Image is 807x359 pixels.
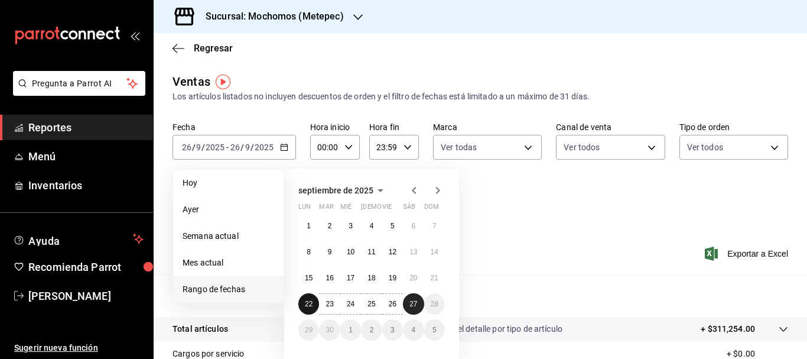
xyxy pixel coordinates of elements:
span: Ver todas [441,141,477,153]
button: 19 de septiembre de 2025 [382,267,403,289]
abbr: 24 de septiembre de 2025 [347,300,354,308]
div: Ventas [173,73,210,90]
abbr: 22 de septiembre de 2025 [305,300,313,308]
span: / [250,143,254,152]
input: ---- [254,143,274,152]
button: 22 de septiembre de 2025 [298,293,319,315]
button: 27 de septiembre de 2025 [403,293,424,315]
a: Pregunta a Parrot AI [8,86,145,98]
button: 1 de octubre de 2025 [340,319,361,341]
button: septiembre de 2025 [298,183,388,198]
abbr: lunes [298,203,311,215]
abbr: viernes [382,203,392,215]
abbr: 4 de septiembre de 2025 [370,222,374,230]
abbr: 16 de septiembre de 2025 [326,274,333,282]
button: 21 de septiembre de 2025 [424,267,445,289]
button: 13 de septiembre de 2025 [403,241,424,263]
button: 9 de septiembre de 2025 [319,241,340,263]
p: + $311,254.00 [701,323,755,335]
span: Recomienda Parrot [28,259,144,275]
abbr: 18 de septiembre de 2025 [367,274,375,282]
label: Hora inicio [310,123,360,131]
label: Hora fin [369,123,419,131]
button: 26 de septiembre de 2025 [382,293,403,315]
p: Total artículos [173,323,228,335]
button: 1 de septiembre de 2025 [298,215,319,237]
input: ---- [205,143,225,152]
span: Reportes [28,119,144,135]
abbr: 25 de septiembre de 2025 [367,300,375,308]
abbr: 12 de septiembre de 2025 [389,248,396,256]
button: 5 de septiembre de 2025 [382,215,403,237]
label: Canal de venta [556,123,665,131]
button: 30 de septiembre de 2025 [319,319,340,341]
span: Inventarios [28,177,144,193]
span: septiembre de 2025 [298,186,373,195]
abbr: 11 de septiembre de 2025 [367,248,375,256]
abbr: 8 de septiembre de 2025 [307,248,311,256]
span: Ver todos [687,141,723,153]
abbr: 17 de septiembre de 2025 [347,274,354,282]
button: Tooltip marker [216,75,230,89]
abbr: 20 de septiembre de 2025 [409,274,417,282]
abbr: 2 de septiembre de 2025 [328,222,332,230]
span: / [201,143,205,152]
abbr: 1 de octubre de 2025 [349,326,353,334]
abbr: 3 de octubre de 2025 [391,326,395,334]
abbr: 28 de septiembre de 2025 [431,300,438,308]
abbr: miércoles [340,203,352,215]
abbr: 5 de octubre de 2025 [432,326,437,334]
button: 14 de septiembre de 2025 [424,241,445,263]
button: 28 de septiembre de 2025 [424,293,445,315]
span: Ayer [183,203,274,216]
button: 3 de septiembre de 2025 [340,215,361,237]
button: 8 de septiembre de 2025 [298,241,319,263]
abbr: 1 de septiembre de 2025 [307,222,311,230]
abbr: 5 de septiembre de 2025 [391,222,395,230]
button: 23 de septiembre de 2025 [319,293,340,315]
button: 20 de septiembre de 2025 [403,267,424,289]
button: 16 de septiembre de 2025 [319,267,340,289]
span: Ver todos [564,141,600,153]
abbr: martes [319,203,333,215]
input: -- [230,143,240,152]
abbr: 13 de septiembre de 2025 [409,248,417,256]
button: 10 de septiembre de 2025 [340,241,361,263]
button: Exportar a Excel [707,247,788,261]
input: -- [196,143,201,152]
abbr: 19 de septiembre de 2025 [389,274,396,282]
button: 12 de septiembre de 2025 [382,241,403,263]
span: Hoy [183,177,274,189]
button: 4 de septiembre de 2025 [361,215,382,237]
abbr: 2 de octubre de 2025 [370,326,374,334]
h3: Sucursal: Mochomos (Metepec) [196,9,344,24]
abbr: jueves [361,203,431,215]
abbr: 30 de septiembre de 2025 [326,326,333,334]
abbr: 7 de septiembre de 2025 [432,222,437,230]
span: Semana actual [183,230,274,242]
span: [PERSON_NAME] [28,288,144,304]
abbr: 6 de septiembre de 2025 [411,222,415,230]
span: Menú [28,148,144,164]
button: 15 de septiembre de 2025 [298,267,319,289]
abbr: 23 de septiembre de 2025 [326,300,333,308]
abbr: 21 de septiembre de 2025 [431,274,438,282]
abbr: 26 de septiembre de 2025 [389,300,396,308]
abbr: sábado [403,203,415,215]
span: Ayuda [28,232,128,246]
button: 17 de septiembre de 2025 [340,267,361,289]
abbr: domingo [424,203,439,215]
abbr: 10 de septiembre de 2025 [347,248,354,256]
label: Tipo de orden [679,123,788,131]
abbr: 15 de septiembre de 2025 [305,274,313,282]
button: 29 de septiembre de 2025 [298,319,319,341]
span: Sugerir nueva función [14,342,144,354]
abbr: 29 de septiembre de 2025 [305,326,313,334]
abbr: 27 de septiembre de 2025 [409,300,417,308]
span: / [240,143,244,152]
input: -- [181,143,192,152]
abbr: 9 de septiembre de 2025 [328,248,332,256]
button: 5 de octubre de 2025 [424,319,445,341]
button: 7 de septiembre de 2025 [424,215,445,237]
